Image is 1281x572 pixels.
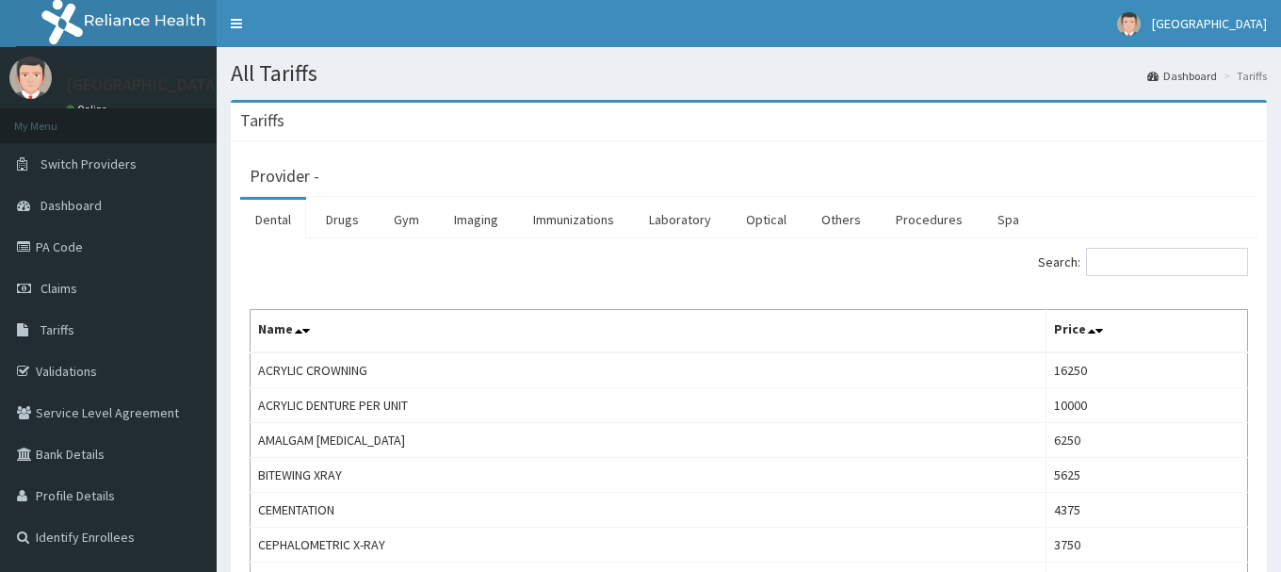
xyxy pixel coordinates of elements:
[251,528,1046,563] td: CEPHALOMETRIC X-RAY
[41,321,74,338] span: Tariffs
[1046,388,1247,423] td: 10000
[518,200,629,239] a: Immunizations
[1219,68,1267,84] li: Tariffs
[41,280,77,297] span: Claims
[41,197,102,214] span: Dashboard
[41,155,137,172] span: Switch Providers
[806,200,876,239] a: Others
[1046,493,1247,528] td: 4375
[66,76,221,93] p: [GEOGRAPHIC_DATA]
[1046,310,1247,353] th: Price
[634,200,726,239] a: Laboratory
[1147,68,1217,84] a: Dashboard
[251,388,1046,423] td: ACRYLIC DENTURE PER UNIT
[251,458,1046,493] td: BITEWING XRAY
[311,200,374,239] a: Drugs
[251,352,1046,388] td: ACRYLIC CROWNING
[240,200,306,239] a: Dental
[1038,248,1248,276] label: Search:
[1046,528,1247,563] td: 3750
[881,200,978,239] a: Procedures
[439,200,513,239] a: Imaging
[240,112,284,129] h3: Tariffs
[251,423,1046,458] td: AMALGAM [MEDICAL_DATA]
[251,310,1046,353] th: Name
[250,168,319,185] h3: Provider -
[1046,352,1247,388] td: 16250
[379,200,434,239] a: Gym
[231,61,1267,86] h1: All Tariffs
[1152,15,1267,32] span: [GEOGRAPHIC_DATA]
[9,57,52,99] img: User Image
[66,103,111,116] a: Online
[982,200,1034,239] a: Spa
[251,493,1046,528] td: CEMENTATION
[1117,12,1141,36] img: User Image
[731,200,802,239] a: Optical
[1086,248,1248,276] input: Search:
[1046,423,1247,458] td: 6250
[1046,458,1247,493] td: 5625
